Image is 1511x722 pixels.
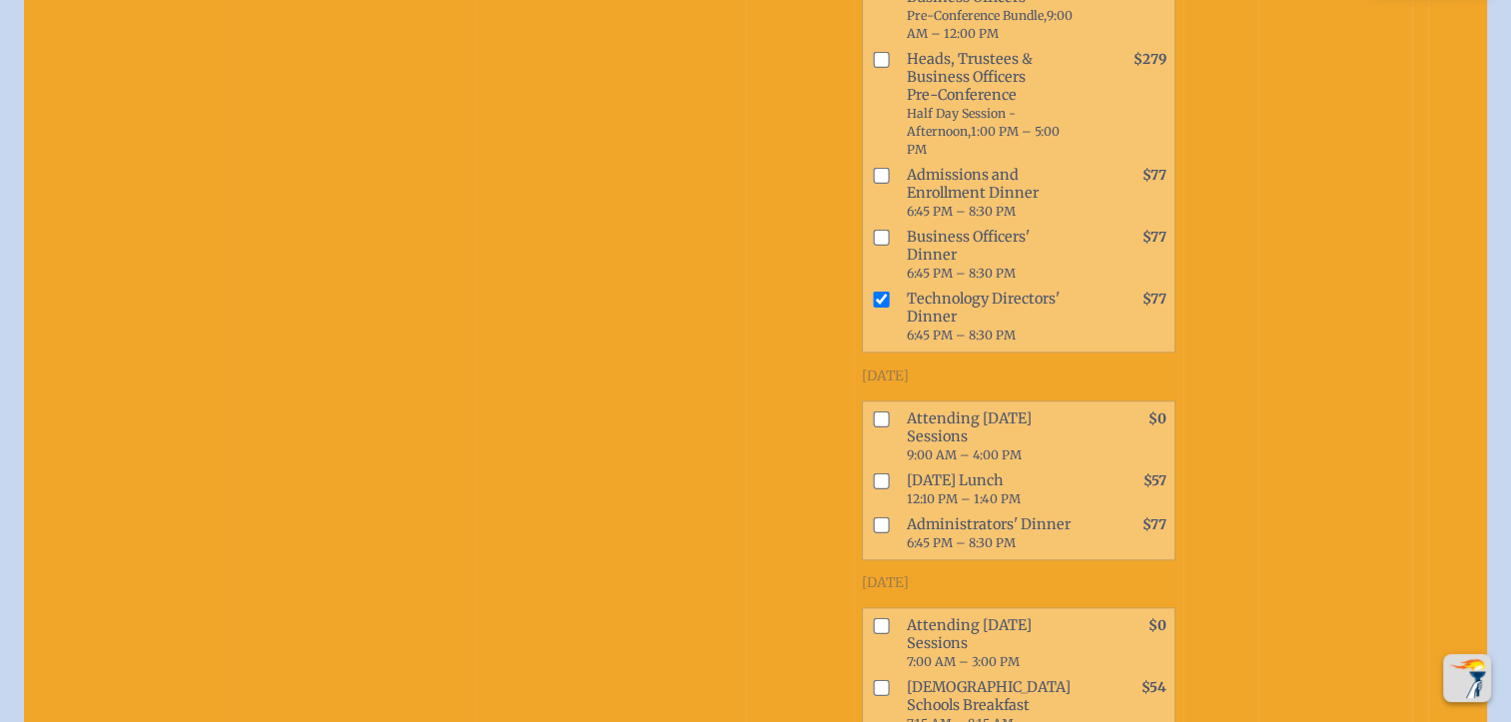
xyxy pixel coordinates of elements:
[907,535,1016,550] span: 6:45 PM – 8:30 PM
[907,328,1016,343] span: 6:45 PM – 8:30 PM
[899,511,1087,555] span: Administrators' Dinner
[1148,617,1166,634] span: $0
[1142,291,1166,308] span: $77
[899,612,1087,674] span: Attending [DATE] Sessions
[1142,229,1166,246] span: $77
[1142,167,1166,184] span: $77
[899,286,1087,348] span: Technology Directors' Dinner
[899,224,1087,286] span: Business Officers' Dinner
[907,447,1022,462] span: 9:00 AM – 4:00 PM
[907,8,1047,23] span: Pre-Conference Bundle,
[1133,51,1166,68] span: $279
[899,467,1087,511] span: [DATE] Lunch
[907,106,1016,139] span: Half Day Session - Afternoon,
[1142,516,1166,533] span: $77
[1447,658,1487,698] img: To the top
[1443,654,1491,702] button: Scroll Top
[907,204,1016,219] span: 6:45 PM – 8:30 PM
[907,654,1020,669] span: 7:00 AM – 3:00 PM
[907,124,1060,157] span: 1:00 PM – 5:00 PM
[862,367,909,384] span: [DATE]
[1143,472,1166,489] span: $57
[899,46,1087,162] span: Heads, Trustees & Business Officers Pre-Conference
[907,266,1016,281] span: 6:45 PM – 8:30 PM
[1141,679,1166,696] span: $54
[899,162,1087,224] span: Admissions and Enrollment Dinner
[907,491,1021,506] span: 12:10 PM – 1:40 PM
[899,405,1087,467] span: Attending [DATE] Sessions
[862,574,909,591] span: [DATE]
[1148,410,1166,427] span: $0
